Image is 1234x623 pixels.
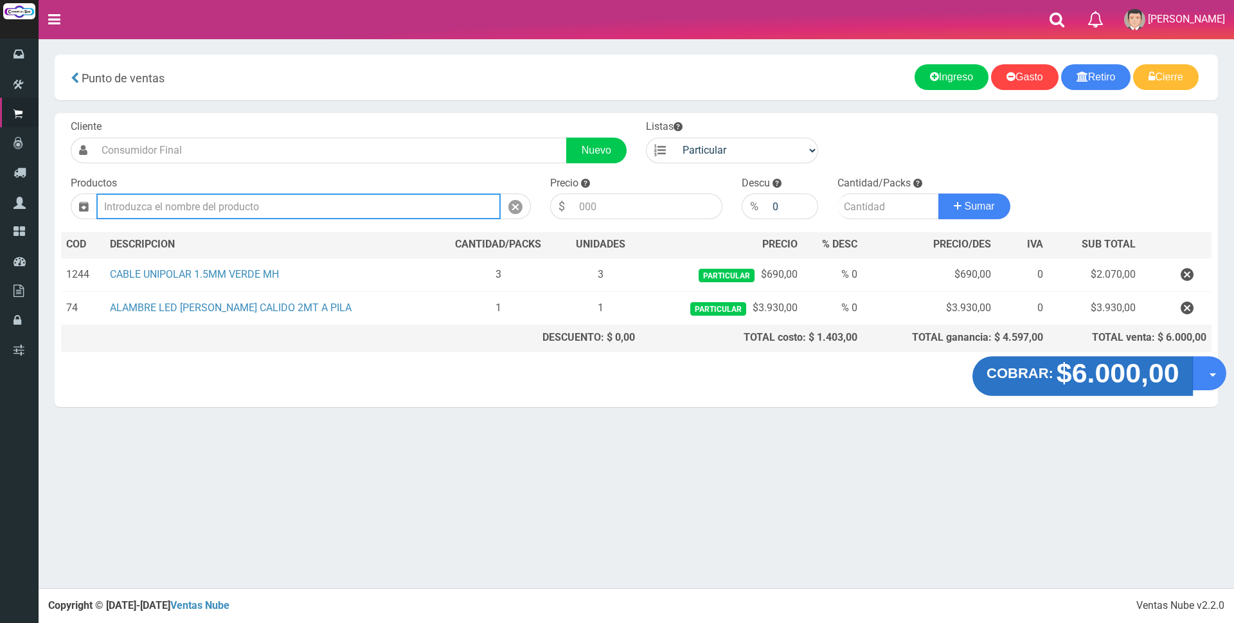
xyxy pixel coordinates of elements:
[690,302,746,316] span: Particular
[82,71,165,85] span: Punto de ventas
[1056,358,1179,388] strong: $6.000,00
[550,176,578,191] label: Precio
[1133,64,1199,90] a: Cierre
[1061,64,1131,90] a: Retiro
[1136,599,1224,613] div: Ventas Nube v2.2.0
[837,176,911,191] label: Cantidad/Packs
[803,292,863,325] td: % 0
[863,258,996,292] td: $690,00
[71,120,102,134] label: Cliente
[61,292,105,325] td: 74
[646,120,683,134] label: Listas
[61,258,105,292] td: 1244
[640,258,803,292] td: $690,00
[822,238,857,250] span: % DESC
[965,201,995,212] span: Sumar
[1053,330,1206,345] div: TOTAL venta: $ 6.000,00
[1124,9,1145,30] img: User Image
[1048,292,1141,325] td: $3.930,00
[766,194,818,219] input: 000
[972,356,1194,396] button: COBRAR: $6.000,00
[640,292,803,325] td: $3.930,00
[1148,13,1225,25] span: [PERSON_NAME]
[803,258,863,292] td: % 0
[863,292,996,325] td: $3.930,00
[170,599,229,611] a: Ventas Nube
[110,302,352,314] a: ALAMBRE LED [PERSON_NAME] CALIDO 2MT A PILA
[991,64,1059,90] a: Gasto
[1082,237,1136,252] span: SUB TOTAL
[110,268,279,280] a: CABLE UNIPOLAR 1.5MM VERDE MH
[1048,258,1141,292] td: $2.070,00
[996,258,1048,292] td: 0
[996,292,1048,325] td: 0
[95,138,567,163] input: Consumidor Final
[987,366,1053,381] strong: COBRAR:
[96,194,501,219] input: Introduzca el nombre del producto
[938,194,1010,219] button: Sumar
[915,64,988,90] a: Ingreso
[837,194,939,219] input: Cantidad
[435,232,562,258] th: CANTIDAD/PACKS
[562,292,640,325] td: 1
[868,330,1042,345] div: TOTAL ganancia: $ 4.597,00
[742,176,770,191] label: Descu
[435,292,562,325] td: 1
[550,194,573,219] div: $
[933,238,991,250] span: PRECIO/DES
[742,194,766,219] div: %
[105,232,435,258] th: DES
[566,138,627,163] a: Nuevo
[435,258,562,292] td: 3
[645,330,858,345] div: TOTAL costo: $ 1.403,00
[562,232,640,258] th: UNIDADES
[3,3,35,19] img: Logo grande
[1027,238,1043,250] span: IVA
[61,232,105,258] th: COD
[762,237,798,252] span: PRECIO
[71,176,117,191] label: Productos
[440,330,635,345] div: DESCUENTO: $ 0,00
[562,258,640,292] td: 3
[48,599,229,611] strong: Copyright © [DATE]-[DATE]
[129,238,175,250] span: CRIPCION
[699,269,755,282] span: Particular
[573,194,722,219] input: 000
